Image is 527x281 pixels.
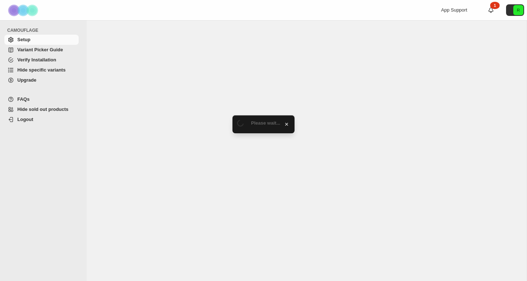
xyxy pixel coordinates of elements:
a: Verify Installation [4,55,79,65]
span: App Support [441,7,467,13]
span: Please wait... [251,120,280,126]
button: Avatar with initials R [506,4,524,16]
span: Verify Installation [17,57,56,62]
text: R [517,8,520,12]
a: Logout [4,114,79,125]
div: 1 [490,2,500,9]
img: Camouflage [6,0,42,20]
span: Setup [17,37,30,42]
a: 1 [487,7,495,14]
span: Logout [17,117,33,122]
span: Avatar with initials R [513,5,523,15]
a: Setup [4,35,79,45]
span: Hide specific variants [17,67,66,73]
a: Variant Picker Guide [4,45,79,55]
span: Upgrade [17,77,36,83]
span: CAMOUFLAGE [7,27,82,33]
a: FAQs [4,94,79,104]
a: Hide sold out products [4,104,79,114]
a: Hide specific variants [4,65,79,75]
a: Upgrade [4,75,79,85]
span: FAQs [17,96,30,102]
span: Variant Picker Guide [17,47,63,52]
span: Hide sold out products [17,107,69,112]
